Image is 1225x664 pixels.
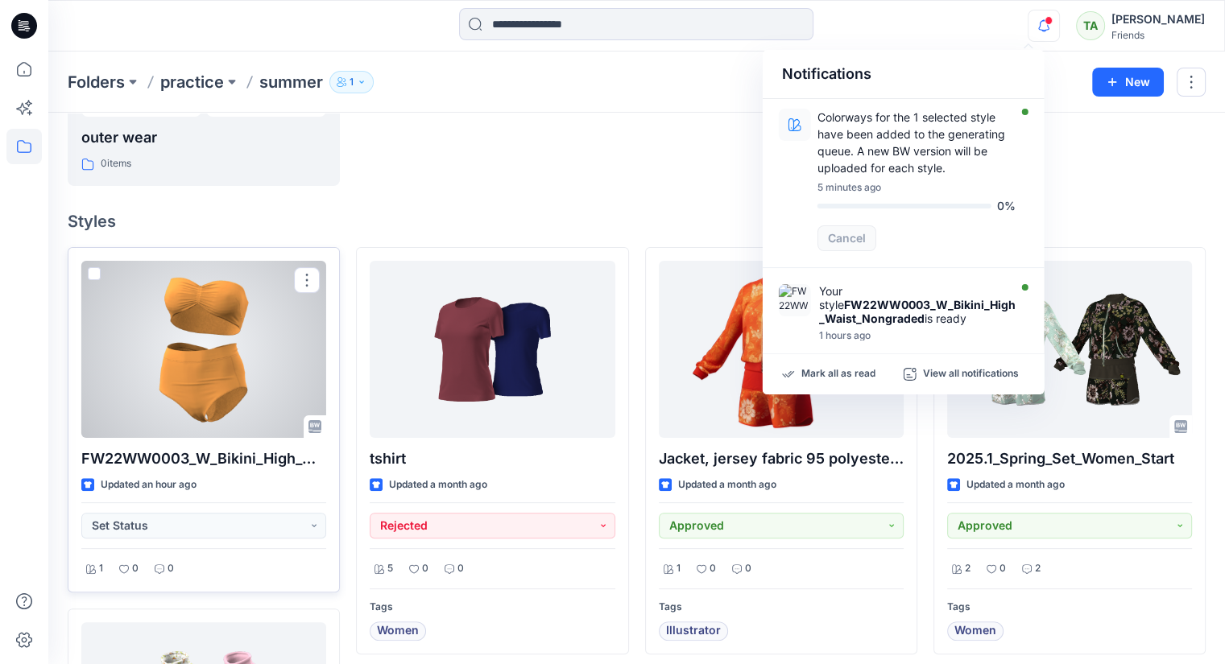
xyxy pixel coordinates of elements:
[947,261,1192,438] a: 2025.1_Spring_Set_Women_Start
[659,447,904,470] p: Jacket, jersey fabric 95 polyester 5 % spamdex 200gsm give a colorway in red , orange, white
[763,50,1045,99] div: Notifications
[666,621,721,641] span: Illustrator
[1111,10,1205,29] div: [PERSON_NAME]
[1076,11,1105,40] div: TA
[370,599,615,616] p: Tags
[779,284,811,316] img: FW22WW0003_W_Bikini_High_Waist_Nongraded
[997,196,1016,216] p: 0 %
[259,71,323,93] p: summer
[457,560,464,577] p: 0
[966,476,1065,493] p: Updated a month ago
[1111,29,1205,41] div: Friends
[659,599,904,616] p: Tags
[68,71,125,93] a: Folders
[101,476,197,493] p: Updated an hour ago
[329,71,374,93] button: 1
[819,330,1019,341] div: Thursday, September 04, 2025 12:07
[954,621,996,641] span: Women
[947,447,1192,470] p: 2025.1_Spring_Set_Women_Start
[101,155,131,172] p: 0 items
[387,560,393,577] p: 5
[81,126,326,149] p: outer wear
[999,560,1006,577] p: 0
[965,560,970,577] p: 2
[99,560,103,577] p: 1
[923,367,1019,381] p: View all notifications
[81,261,326,438] a: FW22WW0003_W_Bikini_High_Waist_Nongraded
[1035,560,1041,577] p: 2
[377,621,419,641] span: Women
[370,261,615,438] a: tshirt
[819,284,1019,325] div: Your style is ready
[68,212,1206,231] h4: Styles
[350,73,354,91] p: 1
[801,367,875,381] p: Mark all as read
[710,560,716,577] p: 0
[160,71,224,93] a: practice
[947,599,1192,616] p: Tags
[168,560,174,577] p: 0
[659,261,904,438] a: Jacket, jersey fabric 95 polyester 5 % spamdex 200gsm give a colorway in red , orange, white
[370,447,615,470] p: tshirt
[677,560,681,577] p: 1
[389,476,487,493] p: Updated a month ago
[819,298,1016,325] strong: FW22WW0003_W_Bikini_High_Waist_Nongraded
[817,109,1016,176] p: Colorways for the 1 selected style have been added to the generating queue. A new BW version will...
[1092,68,1164,97] button: New
[678,476,776,493] p: Updated a month ago
[132,560,139,577] p: 0
[745,560,751,577] p: 0
[422,560,428,577] p: 0
[81,447,326,470] p: FW22WW0003_W_Bikini_High_Waist_Nongraded
[817,179,1016,196] p: 5 minutes ago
